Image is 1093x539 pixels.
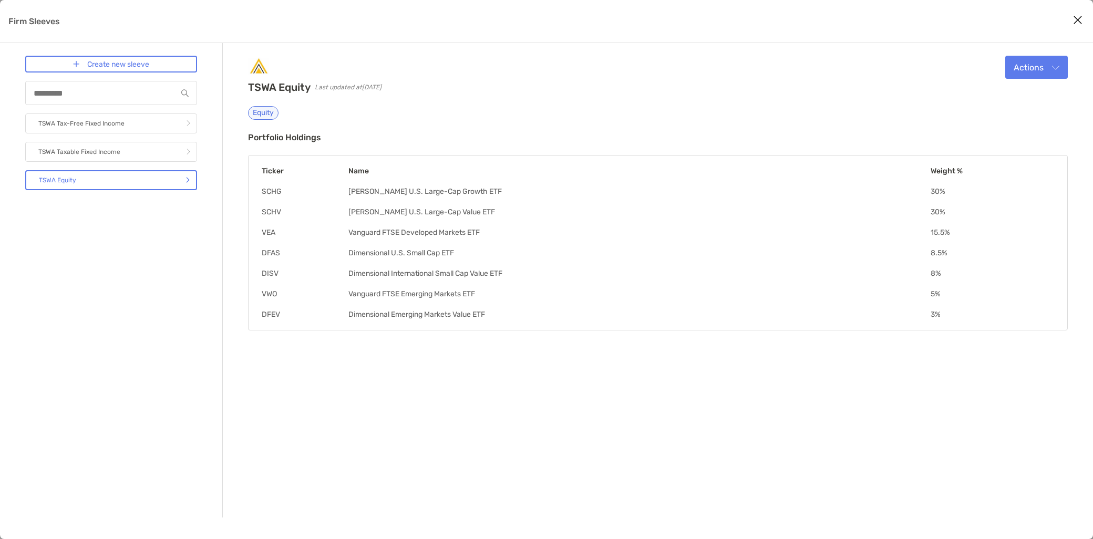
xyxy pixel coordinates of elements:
[248,56,269,77] img: company logo
[1070,13,1086,28] button: Close modal
[261,227,348,237] td: VEA
[930,186,1055,196] td: 30 %
[261,268,348,278] td: DISV
[261,166,348,176] th: Ticker
[930,268,1055,278] td: 8 %
[348,207,930,217] td: [PERSON_NAME] U.S. Large-Cap Value ETF
[315,84,381,91] span: Last updated at [DATE]
[39,174,76,187] p: TSWA Equity
[930,207,1055,217] td: 30 %
[25,56,197,72] a: Create new sleeve
[253,109,274,117] p: Equity
[181,89,189,97] img: input icon
[261,309,348,319] td: DFEV
[261,289,348,299] td: VWO
[930,227,1055,237] td: 15.5 %
[261,207,348,217] td: SCHV
[930,248,1055,258] td: 8.5 %
[261,248,348,258] td: DFAS
[25,142,197,162] a: TSWA Taxable Fixed Income
[348,227,930,237] td: Vanguard FTSE Developed Markets ETF
[38,146,120,159] p: TSWA Taxable Fixed Income
[8,15,60,28] p: Firm Sleeves
[348,186,930,196] td: [PERSON_NAME] U.S. Large-Cap Growth ETF
[348,309,930,319] td: Dimensional Emerging Markets Value ETF
[348,166,930,176] th: Name
[930,289,1055,299] td: 5 %
[348,289,930,299] td: Vanguard FTSE Emerging Markets ETF
[348,248,930,258] td: Dimensional U.S. Small Cap ETF
[348,268,930,278] td: Dimensional International Small Cap Value ETF
[248,81,311,94] h2: TSWA Equity
[1005,56,1068,79] button: Actions
[25,170,197,190] a: TSWA Equity
[25,113,197,133] a: TSWA Tax-Free Fixed Income
[930,309,1055,319] td: 3 %
[930,166,1055,176] th: Weight %
[261,186,348,196] td: SCHG
[248,132,1068,142] h3: Portfolio Holdings
[38,117,125,130] p: TSWA Tax-Free Fixed Income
